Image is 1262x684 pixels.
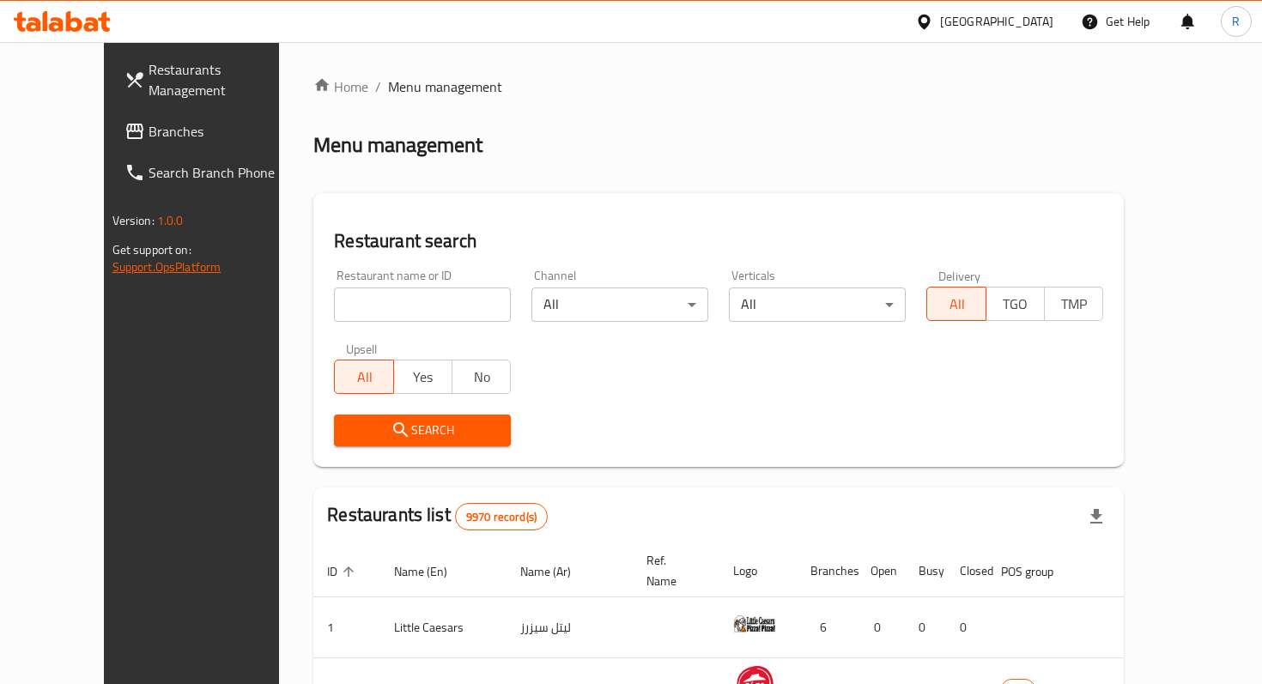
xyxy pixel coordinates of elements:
[729,288,906,322] div: All
[1044,287,1103,321] button: TMP
[313,76,1124,97] nav: breadcrumb
[1001,561,1076,582] span: POS group
[455,503,548,530] div: Total records count
[394,561,470,582] span: Name (En)
[1232,12,1240,31] span: R
[926,287,986,321] button: All
[111,111,314,152] a: Branches
[334,288,511,322] input: Search for restaurant name or ID..
[380,597,507,658] td: Little Caesars
[946,545,987,597] th: Closed
[986,287,1045,321] button: TGO
[857,597,905,658] td: 0
[112,239,191,261] span: Get support on:
[531,288,708,322] div: All
[327,502,548,530] h2: Restaurants list
[393,360,452,394] button: Yes
[388,76,502,97] span: Menu management
[946,597,987,658] td: 0
[905,597,946,658] td: 0
[334,415,511,446] button: Search
[401,365,446,390] span: Yes
[934,292,979,317] span: All
[646,550,699,591] span: Ref. Name
[993,292,1038,317] span: TGO
[459,365,504,390] span: No
[733,602,776,645] img: Little Caesars
[797,545,857,597] th: Branches
[111,49,314,111] a: Restaurants Management
[327,561,360,582] span: ID
[719,545,797,597] th: Logo
[797,597,857,658] td: 6
[112,209,155,232] span: Version:
[346,342,378,354] label: Upsell
[313,76,368,97] a: Home
[452,360,511,394] button: No
[938,269,981,281] label: Delivery
[334,360,393,394] button: All
[149,121,300,142] span: Branches
[507,597,633,658] td: ليتل سيزرز
[313,597,380,658] td: 1
[111,152,314,193] a: Search Branch Phone
[112,256,221,278] a: Support.OpsPlatform
[348,420,497,441] span: Search
[342,365,386,390] span: All
[149,162,300,183] span: Search Branch Phone
[456,509,547,525] span: 9970 record(s)
[375,76,381,97] li: /
[157,209,184,232] span: 1.0.0
[149,59,300,100] span: Restaurants Management
[1076,496,1117,537] div: Export file
[940,12,1053,31] div: [GEOGRAPHIC_DATA]
[313,131,482,159] h2: Menu management
[334,228,1103,254] h2: Restaurant search
[857,545,905,597] th: Open
[520,561,593,582] span: Name (Ar)
[1052,292,1096,317] span: TMP
[905,545,946,597] th: Busy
